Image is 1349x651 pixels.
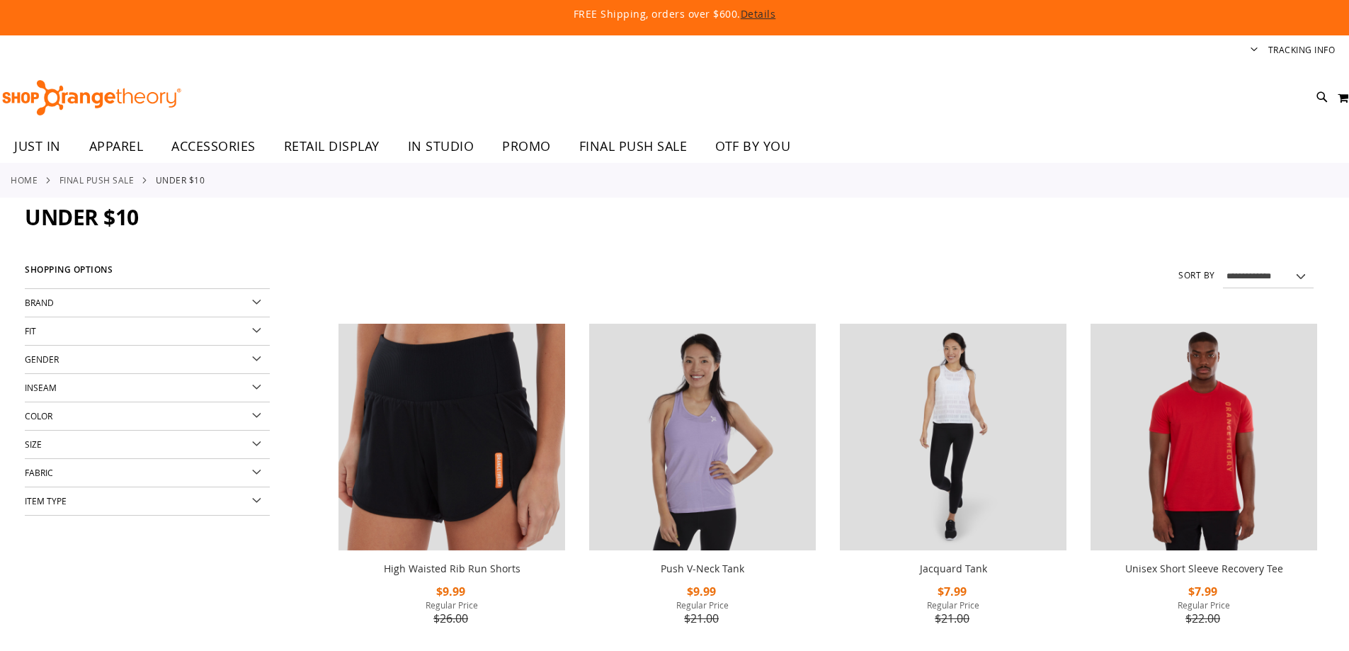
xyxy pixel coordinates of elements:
span: APPAREL [89,130,144,162]
a: Unisex Short Sleeve Recovery Tee [1125,562,1283,575]
a: OTF BY YOU [701,130,804,163]
span: $7.99 [1188,584,1219,599]
img: Product image for Push V-Neck Tank [589,324,816,550]
div: Gender [25,346,270,374]
span: Regular Price [840,599,1066,611]
a: Product image for Push V-Neck Tank [589,324,816,553]
span: $22.00 [1185,611,1222,626]
a: PROMO [488,130,565,163]
span: Under $10 [25,203,139,232]
span: Fabric [25,467,53,478]
a: FINAL PUSH SALE [59,174,135,186]
a: ACCESSORIES [157,130,270,163]
img: High Waisted Rib Run Shorts [338,324,565,550]
span: JUST IN [14,130,61,162]
a: Details [741,7,776,21]
span: Item Type [25,495,67,506]
a: Push V-Neck Tank [661,562,744,575]
span: IN STUDIO [408,130,474,162]
span: $7.99 [938,584,969,599]
div: Fabric [25,459,270,487]
span: RETAIL DISPLAY [284,130,380,162]
span: Inseam [25,382,57,393]
div: Item Type [25,487,270,516]
div: Fit [25,317,270,346]
strong: Under $10 [156,174,205,186]
span: Regular Price [1091,599,1317,611]
img: Front view of Jacquard Tank [840,324,1066,550]
span: Gender [25,353,59,365]
a: Front view of Jacquard Tank [840,324,1066,553]
a: High Waisted Rib Run Shorts [384,562,520,575]
span: $21.00 [935,611,972,626]
span: FINAL PUSH SALE [579,130,688,162]
span: $26.00 [433,611,470,626]
span: OTF BY YOU [715,130,790,162]
button: Account menu [1251,44,1258,57]
img: Product image for Unisex Short Sleeve Recovery Tee [1091,324,1317,550]
div: Color [25,402,270,431]
div: Brand [25,289,270,317]
strong: Shopping Options [25,259,270,289]
span: $9.99 [436,584,467,599]
span: Fit [25,325,36,336]
span: Regular Price [338,599,565,611]
div: Inseam [25,374,270,402]
span: Size [25,438,42,450]
div: Size [25,431,270,459]
a: FINAL PUSH SALE [565,130,702,162]
span: PROMO [502,130,551,162]
label: Sort By [1178,269,1215,281]
p: FREE Shipping, orders over $600. [250,7,1100,21]
span: Brand [25,297,54,308]
a: IN STUDIO [394,130,489,163]
a: Home [11,174,38,186]
a: Jacquard Tank [920,562,987,575]
span: Color [25,410,52,421]
a: Product image for Unisex Short Sleeve Recovery Tee [1091,324,1317,553]
span: ACCESSORIES [171,130,256,162]
a: High Waisted Rib Run Shorts [338,324,565,553]
a: Tracking Info [1268,44,1336,56]
span: $9.99 [687,584,718,599]
a: APPAREL [75,130,158,163]
a: RETAIL DISPLAY [270,130,394,163]
span: Regular Price [589,599,816,611]
span: $21.00 [684,611,721,626]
